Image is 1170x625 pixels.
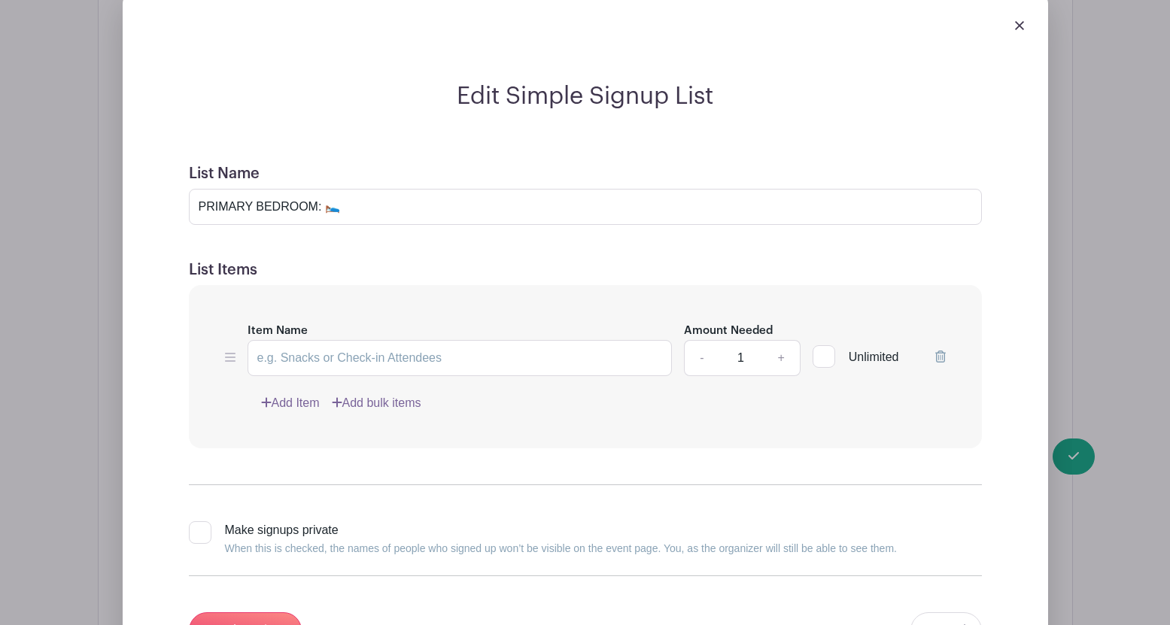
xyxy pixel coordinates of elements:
[248,323,308,340] label: Item Name
[225,521,897,557] div: Make signups private
[762,340,800,376] a: +
[248,340,673,376] input: e.g. Snacks or Check-in Attendees
[189,165,260,183] label: List Name
[684,340,719,376] a: -
[189,189,982,225] input: e.g. Things or volunteers we need for the event
[225,542,897,554] small: When this is checked, the names of people who signed up won’t be visible on the event page. You, ...
[684,323,773,340] label: Amount Needed
[849,350,899,363] span: Unlimited
[171,82,1000,111] h2: Edit Simple Signup List
[261,394,320,412] a: Add Item
[1015,21,1024,30] img: close_button-5f87c8562297e5c2d7936805f587ecaba9071eb48480494691a3f1689db116b3.svg
[189,261,982,279] h5: List Items
[332,394,421,412] a: Add bulk items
